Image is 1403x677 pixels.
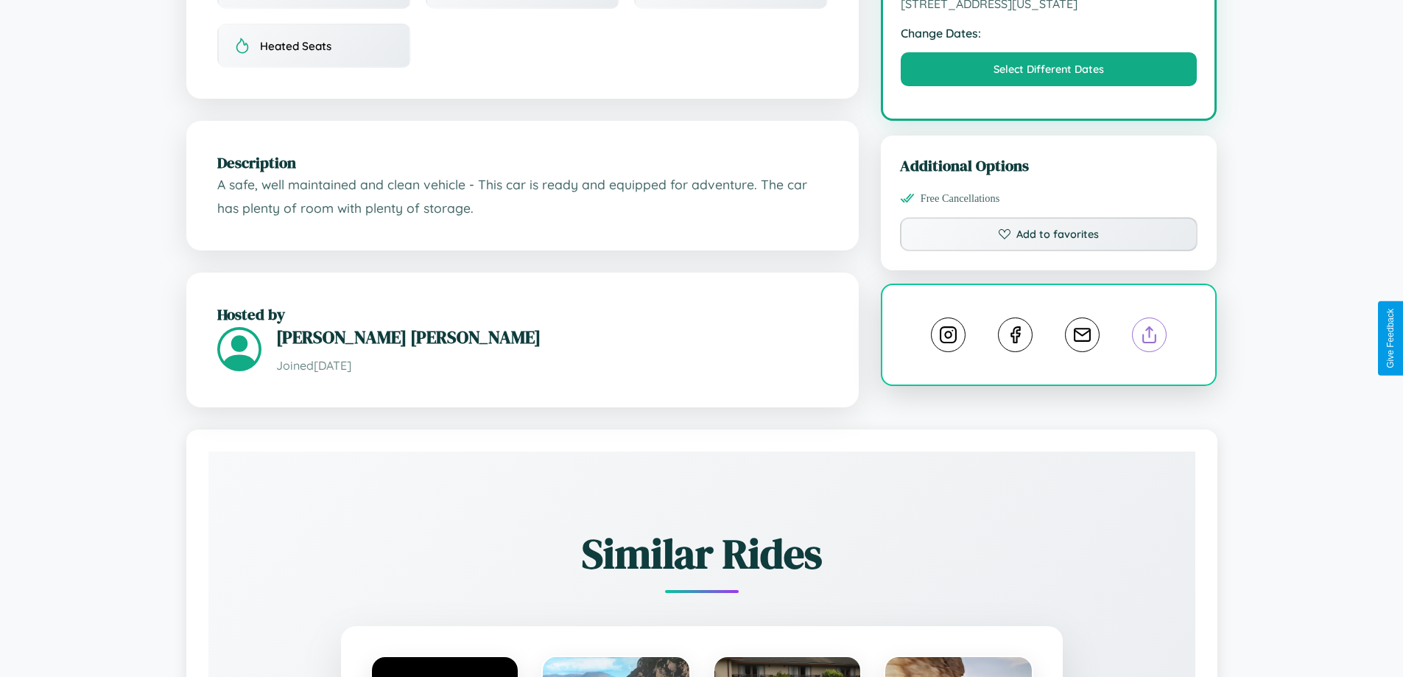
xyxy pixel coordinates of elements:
h2: Similar Rides [260,525,1144,582]
h3: [PERSON_NAME] [PERSON_NAME] [276,325,828,349]
div: Give Feedback [1385,309,1396,368]
span: Free Cancellations [921,192,1000,205]
button: Select Different Dates [901,52,1198,86]
button: Add to favorites [900,217,1198,251]
strong: Change Dates: [901,26,1198,41]
h2: Description [217,152,828,173]
h3: Additional Options [900,155,1198,176]
p: A safe, well maintained and clean vehicle - This car is ready and equipped for adventure. The car... [217,173,828,220]
span: Heated Seats [260,39,331,53]
h2: Hosted by [217,304,828,325]
p: Joined [DATE] [276,355,828,376]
